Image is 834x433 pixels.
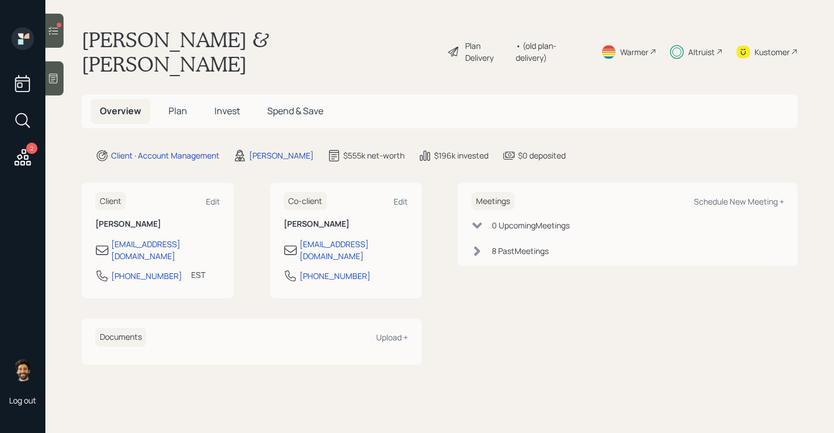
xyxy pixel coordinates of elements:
h6: [PERSON_NAME] [284,219,408,229]
div: Client · Account Management [111,149,220,161]
span: Overview [100,105,141,117]
span: Plan [169,105,187,117]
h6: Documents [95,328,146,347]
div: • (old plan-delivery) [516,40,587,64]
div: Plan Delivery [465,40,510,64]
div: 8 Past Meeting s [492,245,549,257]
div: Kustomer [755,46,790,58]
div: $555k net-worth [343,149,405,161]
h6: Co-client [284,192,327,211]
div: [PHONE_NUMBER] [111,270,182,282]
div: [EMAIL_ADDRESS][DOMAIN_NAME] [111,238,220,262]
span: Spend & Save [267,105,323,117]
h6: Client [95,192,126,211]
div: EST [191,269,205,281]
div: Upload + [376,332,408,343]
div: [PERSON_NAME] [249,149,314,161]
img: eric-schwartz-headshot.png [11,359,34,381]
div: 2 [26,143,37,154]
div: [PHONE_NUMBER] [300,270,370,282]
div: Edit [394,196,408,207]
div: Edit [206,196,220,207]
span: Invest [214,105,240,117]
div: Log out [9,395,36,406]
div: Warmer [620,46,648,58]
div: Altruist [688,46,715,58]
div: $0 deposited [518,149,566,161]
div: [EMAIL_ADDRESS][DOMAIN_NAME] [300,238,408,262]
h6: [PERSON_NAME] [95,219,220,229]
div: 0 Upcoming Meeting s [492,219,570,231]
div: $196k invested [434,149,488,161]
div: Schedule New Meeting + [694,196,784,207]
h6: Meetings [471,192,515,211]
h1: [PERSON_NAME] & [PERSON_NAME] [82,27,438,76]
